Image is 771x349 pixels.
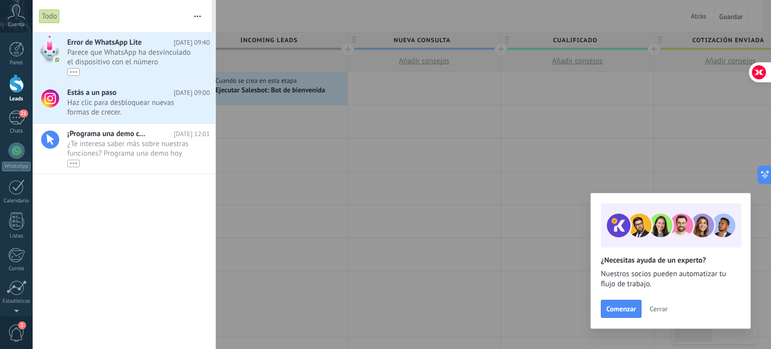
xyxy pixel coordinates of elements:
[2,60,31,66] div: Panel
[2,266,31,272] div: Correo
[54,56,61,63] img: com.amocrm.amocrmwa.svg
[67,48,191,76] span: Parece que WhatsApp ha desvinculado el dispositivo con el número (51920683616) de tu cuenta. Vuel...
[645,301,672,316] button: Cerrar
[67,38,142,47] span: Error de WhatsApp Lite
[67,98,191,117] span: Haz clic para desbloquear nuevas formas de crecer.
[601,300,641,318] button: Comenzar
[33,33,215,82] a: Error de WhatsApp Lite [DATE] 09:40 Parece que WhatsApp ha desvinculado el dispositivo con el núm...
[39,9,60,24] div: Todo
[2,96,31,102] div: Leads
[174,129,210,139] span: [DATE] 12:01
[33,124,215,174] a: ¡Programa una demo con un experto! [DATE] 12:01 ¿Te interesa saber más sobre nuestras funciones? ...
[2,198,31,204] div: Calendario
[174,88,210,97] span: [DATE] 09:00
[67,139,191,167] span: ¿Te interesa saber más sobre nuestras funciones? Programa una demo hoy mismo!
[606,305,636,312] span: Comenzar
[2,162,31,171] div: WhatsApp
[2,298,31,305] div: Estadísticas
[33,83,215,124] a: Estás a un paso [DATE] 09:00 Haz clic para desbloquear nuevas formas de crecer.
[67,68,80,76] div: •••
[601,256,740,265] h2: ¿Necesitas ayuda de un experto?
[67,88,116,97] span: Estás a un paso
[67,129,148,139] span: ¡Programa una demo con un experto!
[18,321,26,329] span: 2
[2,233,31,240] div: Listas
[601,269,740,289] span: Nuestros socios pueden automatizar tu flujo de trabajo.
[2,128,31,135] div: Chats
[8,22,25,28] span: Cuenta
[67,160,80,167] div: •••
[650,305,668,312] span: Cerrar
[19,109,28,118] span: 21
[174,38,210,47] span: [DATE] 09:40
